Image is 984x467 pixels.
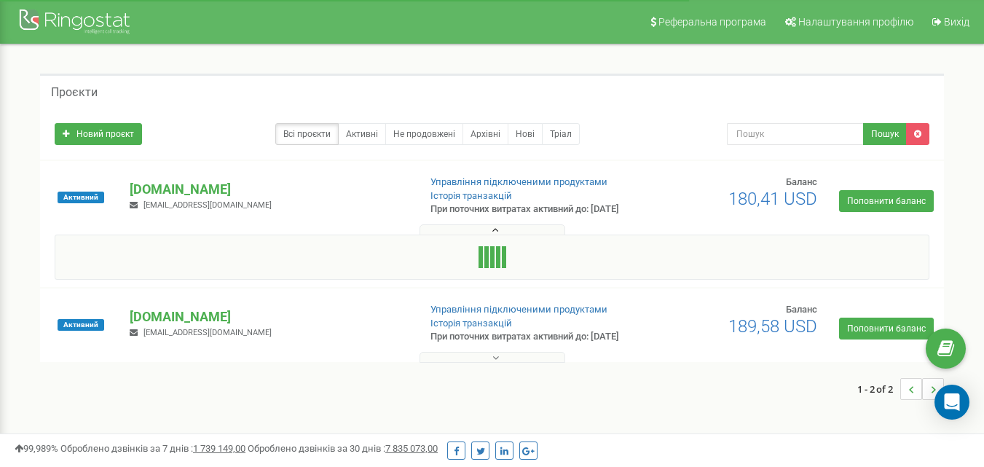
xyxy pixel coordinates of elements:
[786,304,817,315] span: Баланс
[275,123,339,145] a: Всі проєкти
[728,189,817,209] span: 180,41 USD
[728,316,817,337] span: 189,58 USD
[542,123,580,145] a: Тріал
[658,16,766,28] span: Реферальна програма
[15,443,58,454] span: 99,989%
[727,123,864,145] input: Пошук
[130,180,406,199] p: [DOMAIN_NAME]
[463,123,508,145] a: Архівні
[934,385,969,420] div: Open Intercom Messenger
[839,190,934,212] a: Поповнити баланс
[385,443,438,454] u: 7 835 073,00
[430,176,607,187] a: Управління підключеними продуктами
[863,123,907,145] button: Пошук
[58,319,104,331] span: Активний
[430,203,633,216] p: При поточних витратах активний до: [DATE]
[430,318,512,329] a: Історія транзакцій
[55,123,142,145] a: Новий проєкт
[143,200,272,210] span: [EMAIL_ADDRESS][DOMAIN_NAME]
[143,328,272,337] span: [EMAIL_ADDRESS][DOMAIN_NAME]
[508,123,543,145] a: Нові
[130,307,406,326] p: [DOMAIN_NAME]
[839,318,934,340] a: Поповнити баланс
[430,330,633,344] p: При поточних витратах активний до: [DATE]
[193,443,245,454] u: 1 739 149,00
[798,16,913,28] span: Налаштування профілю
[944,16,969,28] span: Вихід
[338,123,386,145] a: Активні
[58,192,104,203] span: Активний
[857,364,944,415] nav: ...
[385,123,463,145] a: Не продовжені
[430,190,512,201] a: Історія транзакцій
[51,86,98,99] h5: Проєкти
[857,378,900,400] span: 1 - 2 of 2
[60,443,245,454] span: Оброблено дзвінків за 7 днів :
[248,443,438,454] span: Оброблено дзвінків за 30 днів :
[430,304,607,315] a: Управління підключеними продуктами
[786,176,817,187] span: Баланс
